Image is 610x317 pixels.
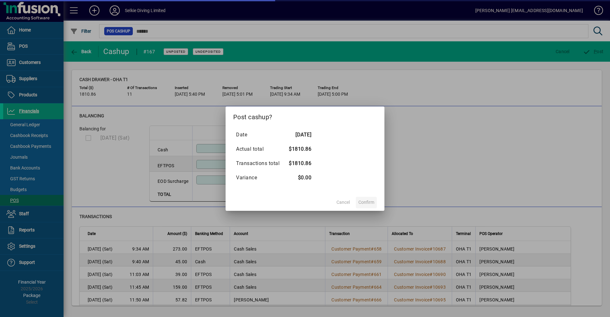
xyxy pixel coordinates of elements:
[236,128,286,142] td: Date
[236,156,286,171] td: Transactions total
[236,171,286,185] td: Variance
[286,142,311,156] td: $1810.86
[286,171,311,185] td: $0.00
[286,128,311,142] td: [DATE]
[286,156,311,171] td: $1810.86
[236,142,286,156] td: Actual total
[226,107,384,125] h2: Post cashup?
